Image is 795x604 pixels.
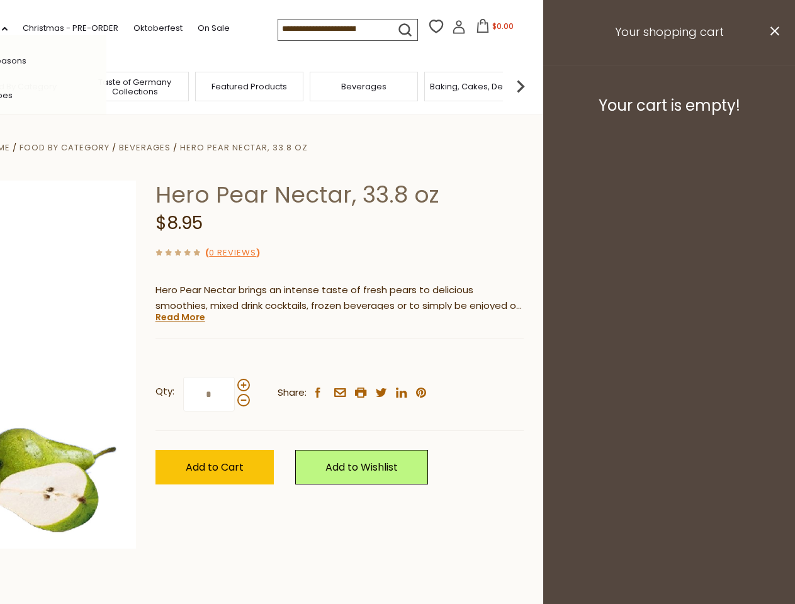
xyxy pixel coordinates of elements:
[155,211,203,235] span: $8.95
[84,77,185,96] a: Taste of Germany Collections
[20,142,110,154] a: Food By Category
[211,82,287,91] a: Featured Products
[133,21,183,35] a: Oktoberfest
[341,82,386,91] a: Beverages
[468,19,522,38] button: $0.00
[155,384,174,400] strong: Qty:
[186,460,244,474] span: Add to Cart
[155,311,205,323] a: Read More
[23,21,118,35] a: Christmas - PRE-ORDER
[155,181,524,209] h1: Hero Pear Nectar, 33.8 oz
[508,74,533,99] img: next arrow
[198,21,230,35] a: On Sale
[119,142,171,154] a: Beverages
[180,142,308,154] a: Hero Pear Nectar, 33.8 oz
[295,450,428,484] a: Add to Wishlist
[430,82,527,91] a: Baking, Cakes, Desserts
[209,247,256,260] a: 0 Reviews
[155,450,274,484] button: Add to Cart
[559,96,779,115] h3: Your cart is empty!
[492,21,514,31] span: $0.00
[183,377,235,411] input: Qty:
[205,247,260,259] span: ( )
[155,282,524,314] p: Hero Pear Nectar brings an intense taste of fresh pears to delicious smoothies, mixed drink cockt...
[278,385,307,401] span: Share:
